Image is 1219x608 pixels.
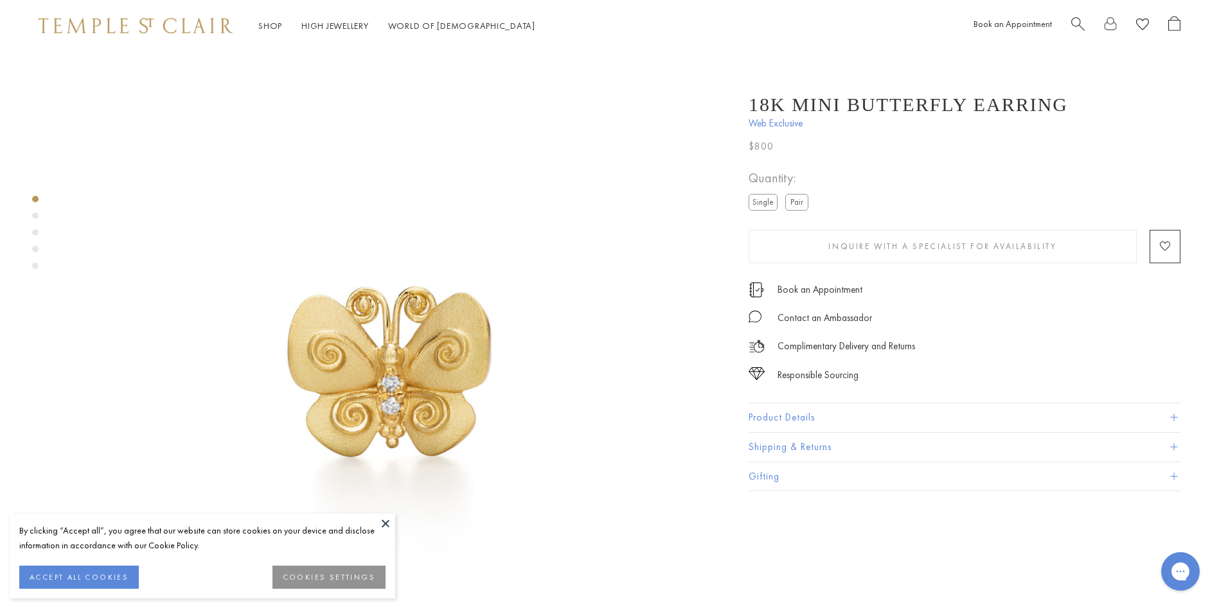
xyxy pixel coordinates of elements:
[388,20,535,31] a: World of [DEMOGRAPHIC_DATA]World of [DEMOGRAPHIC_DATA]
[778,338,915,354] p: Complimentary Delivery and Returns
[828,241,1056,252] span: Inquire With A Specialist for Availability
[1155,548,1206,595] iframe: Gorgias live chat messenger
[778,367,859,383] div: Responsible Sourcing
[749,116,1180,132] span: Web Exclusive
[785,194,808,210] label: Pair
[19,523,386,553] div: By clicking “Accept all”, you agree that our website can store cookies on your device and disclos...
[1071,16,1085,36] a: Search
[749,282,764,297] img: icon_appointment.svg
[749,338,765,354] img: icon_delivery.svg
[749,168,814,189] span: Quantity:
[301,20,369,31] a: High JewelleryHigh Jewellery
[749,367,765,380] img: icon_sourcing.svg
[258,18,535,34] nav: Main navigation
[749,403,1180,432] button: Product Details
[1136,16,1149,36] a: View Wishlist
[32,193,39,279] div: Product gallery navigation
[749,194,778,210] label: Single
[974,18,1052,30] a: Book an Appointment
[39,18,233,33] img: Temple St. Clair
[1168,16,1180,36] a: Open Shopping Bag
[258,20,282,31] a: ShopShop
[749,433,1180,462] button: Shipping & Returns
[749,138,774,155] span: $800
[749,230,1137,263] button: Inquire With A Specialist for Availability
[778,310,872,326] div: Contact an Ambassador
[749,310,761,323] img: MessageIcon-01_2.svg
[749,462,1180,491] button: Gifting
[749,94,1068,116] h1: 18K Mini Butterfly Earring
[19,566,139,589] button: ACCEPT ALL COOKIES
[778,282,862,297] a: Book an Appointment
[272,566,386,589] button: COOKIES SETTINGS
